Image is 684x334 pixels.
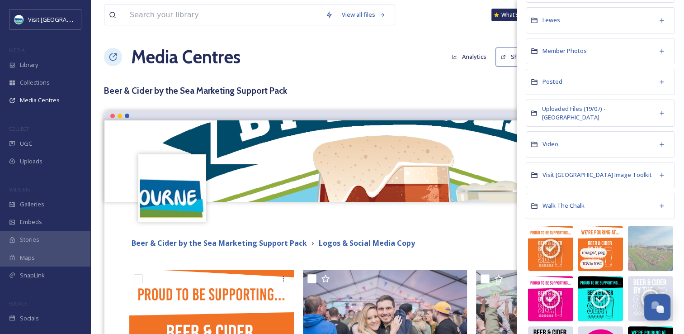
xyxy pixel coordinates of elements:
input: Search your library [125,5,321,25]
span: Visit [GEOGRAPHIC_DATA] Image Toolkit [542,171,652,179]
span: Video [542,140,558,148]
img: 2c94a591-47ca-4cbc-bea1-e4c593bc5553.jpg [528,276,573,321]
span: Galleries [20,200,44,209]
span: Uploads [20,157,42,166]
span: Walk The Chalk [542,201,585,210]
span: MEDIA [9,47,25,53]
span: COLLECT [9,125,28,132]
span: Collections [20,78,50,87]
span: Maps [20,253,35,262]
img: Beer & Cider by the Sea supporters logo orange.png [104,120,670,202]
img: 1c6d0a25-830a-42a7-b572-9113dd200aff.jpg [628,226,673,271]
img: 9ddcb8d3-bc71-4e4c-a5c4-096bda9df651.jpg [528,226,573,271]
strong: Beer & Cider by the Sea Marketing Support Pack [132,238,307,248]
span: UGC [20,139,32,148]
span: Visit [GEOGRAPHIC_DATA] and [GEOGRAPHIC_DATA] [28,15,169,24]
a: View all files [337,6,390,24]
span: Embeds [20,218,42,226]
span: Member Photos [542,47,587,55]
span: SnapLink [20,271,45,280]
img: ad163de4-a3e2-4736-baf0-8183fc993a78.jpg [578,226,623,271]
span: 1080 x 1080 [582,261,602,267]
img: 55bd4d81-7183-4158-9456-55bed4d03689.jpg [628,276,673,321]
button: Open Chat [644,294,670,320]
img: 9cc717d7-9f82-4c80-b819-f52f977e4448.jpg [578,276,623,321]
a: Media Centres [131,43,241,71]
img: Capture.JPG [14,15,24,24]
span: SOCIALS [9,300,27,307]
span: Lewes [542,16,560,24]
span: Posted [542,77,562,86]
button: Share [495,48,532,66]
h3: Beer & Cider by the Sea Marketing Support Pack [104,84,670,97]
span: Library [20,61,38,69]
span: Media Centres [20,96,60,105]
strong: Logos & Social Media Copy [319,238,415,248]
a: What's New [491,9,537,21]
a: Analytics [447,48,495,66]
span: Stories [20,235,39,244]
span: image/jpeg [582,249,605,256]
span: Uploaded Files (19/07) - [GEOGRAPHIC_DATA] [542,105,606,121]
img: Capture.JPG [140,155,205,221]
span: Socials [20,314,39,323]
button: Analytics [447,48,491,66]
span: WIDGETS [9,186,30,193]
